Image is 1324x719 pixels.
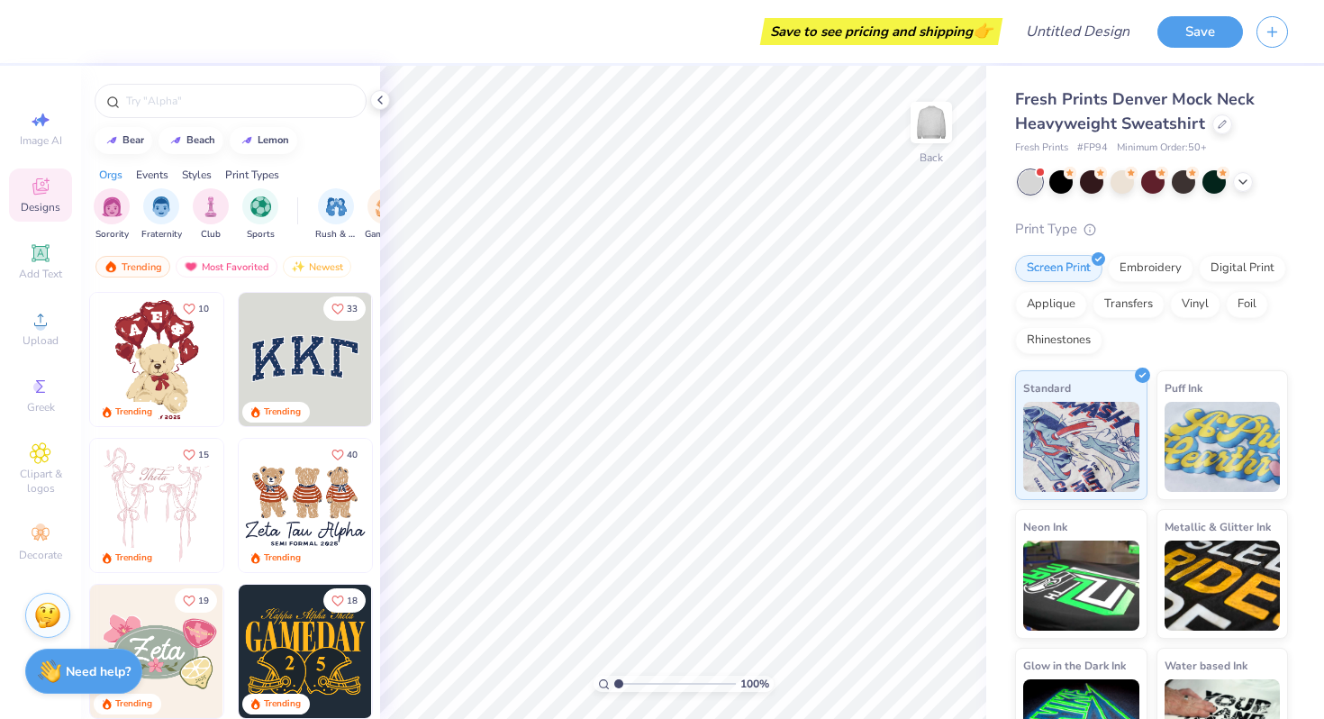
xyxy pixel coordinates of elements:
[102,196,122,217] img: Sorority Image
[175,588,217,613] button: Like
[1199,255,1286,282] div: Digital Print
[1015,219,1288,240] div: Print Type
[1023,517,1067,536] span: Neon Ink
[201,228,221,241] span: Club
[230,127,297,154] button: lemon
[347,305,358,314] span: 33
[1226,291,1268,318] div: Foil
[222,293,356,426] img: e74243e0-e378-47aa-a400-bc6bcb25063a
[104,135,119,146] img: trend_line.gif
[95,256,170,278] div: Trending
[239,293,372,426] img: 3b9aba4f-e317-4aa7-a679-c95a879539bd
[1157,16,1243,48] button: Save
[27,400,55,414] span: Greek
[193,188,229,241] button: filter button
[264,551,301,565] div: Trending
[240,135,254,146] img: trend_line.gif
[920,150,943,166] div: Back
[141,228,182,241] span: Fraternity
[225,167,279,183] div: Print Types
[740,676,769,692] span: 100 %
[242,188,278,241] div: filter for Sports
[136,167,168,183] div: Events
[94,188,130,241] button: filter button
[1165,517,1271,536] span: Metallic & Glitter Ink
[115,697,152,711] div: Trending
[347,451,358,460] span: 40
[66,663,131,680] strong: Need help?
[175,442,217,467] button: Like
[198,451,209,460] span: 15
[193,188,229,241] div: filter for Club
[258,135,289,145] div: lemon
[347,596,358,605] span: 18
[1077,141,1108,156] span: # FP94
[1170,291,1220,318] div: Vinyl
[365,228,406,241] span: Game Day
[176,256,277,278] div: Most Favorited
[323,296,366,321] button: Like
[198,305,209,314] span: 10
[1011,14,1144,50] input: Untitled Design
[1117,141,1207,156] span: Minimum Order: 50 +
[122,135,144,145] div: bear
[323,588,366,613] button: Like
[1015,327,1102,354] div: Rhinestones
[973,20,993,41] span: 👉
[115,405,152,419] div: Trending
[371,585,504,718] img: 2b704b5a-84f6-4980-8295-53d958423ff9
[1023,402,1139,492] img: Standard
[90,439,223,572] img: 83dda5b0-2158-48ca-832c-f6b4ef4c4536
[141,188,182,241] div: filter for Fraternity
[1165,656,1247,675] span: Water based Ink
[222,585,356,718] img: d6d5c6c6-9b9a-4053-be8a-bdf4bacb006d
[1093,291,1165,318] div: Transfers
[1165,541,1281,631] img: Metallic & Glitter Ink
[264,697,301,711] div: Trending
[371,439,504,572] img: d12c9beb-9502-45c7-ae94-40b97fdd6040
[315,188,357,241] div: filter for Rush & Bid
[124,92,355,110] input: Try "Alpha"
[141,188,182,241] button: filter button
[1015,88,1255,134] span: Fresh Prints Denver Mock Neck Heavyweight Sweatshirt
[1015,255,1102,282] div: Screen Print
[20,133,62,148] span: Image AI
[242,188,278,241] button: filter button
[19,267,62,281] span: Add Text
[365,188,406,241] div: filter for Game Day
[371,293,504,426] img: edfb13fc-0e43-44eb-bea2-bf7fc0dd67f9
[913,105,949,141] img: Back
[201,196,221,217] img: Club Image
[283,256,351,278] div: Newest
[1015,291,1087,318] div: Applique
[151,196,171,217] img: Fraternity Image
[198,596,209,605] span: 19
[315,188,357,241] button: filter button
[159,127,223,154] button: beach
[1108,255,1193,282] div: Embroidery
[19,548,62,562] span: Decorate
[323,442,366,467] button: Like
[90,293,223,426] img: 587403a7-0594-4a7f-b2bd-0ca67a3ff8dd
[250,196,271,217] img: Sports Image
[21,200,60,214] span: Designs
[239,439,372,572] img: a3be6b59-b000-4a72-aad0-0c575b892a6b
[365,188,406,241] button: filter button
[1023,378,1071,397] span: Standard
[326,196,347,217] img: Rush & Bid Image
[115,551,152,565] div: Trending
[376,196,396,217] img: Game Day Image
[182,167,212,183] div: Styles
[315,228,357,241] span: Rush & Bid
[1165,378,1202,397] span: Puff Ink
[1023,656,1126,675] span: Glow in the Dark Ink
[247,228,275,241] span: Sports
[186,135,215,145] div: beach
[264,405,301,419] div: Trending
[23,333,59,348] span: Upload
[1165,402,1281,492] img: Puff Ink
[175,296,217,321] button: Like
[1015,141,1068,156] span: Fresh Prints
[1023,541,1139,631] img: Neon Ink
[222,439,356,572] img: d12a98c7-f0f7-4345-bf3a-b9f1b718b86e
